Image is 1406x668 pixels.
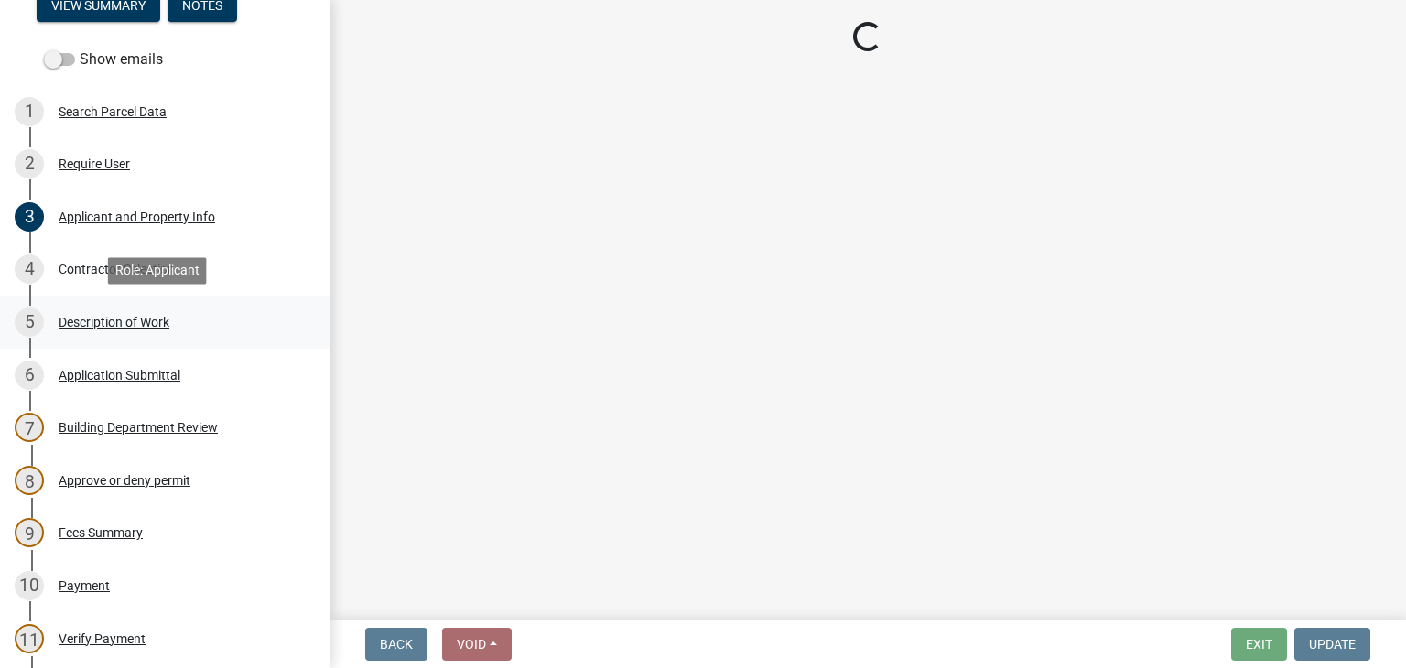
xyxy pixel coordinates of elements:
div: Payment [59,579,110,592]
div: 10 [15,571,44,600]
div: 9 [15,518,44,547]
div: Verify Payment [59,632,146,645]
div: 3 [15,202,44,232]
div: Applicant and Property Info [59,210,215,223]
div: 6 [15,361,44,390]
div: Role: Applicant [108,257,207,284]
div: Require User [59,157,130,170]
div: Building Department Review [59,421,218,434]
div: Search Parcel Data [59,105,167,118]
button: Back [365,628,427,661]
div: 4 [15,254,44,284]
div: 5 [15,307,44,337]
span: Void [457,637,486,652]
button: Void [442,628,512,661]
div: Description of Work [59,316,169,329]
div: 8 [15,466,44,495]
button: Exit [1231,628,1287,661]
div: 1 [15,97,44,126]
div: Contractor Selection [59,263,175,275]
span: Back [380,637,413,652]
div: Fees Summary [59,526,143,539]
span: Update [1309,637,1356,652]
div: 11 [15,624,44,653]
div: 2 [15,149,44,178]
div: Approve or deny permit [59,474,190,487]
label: Show emails [44,48,163,70]
button: Update [1294,628,1370,661]
div: Application Submittal [59,369,180,382]
div: 7 [15,413,44,442]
